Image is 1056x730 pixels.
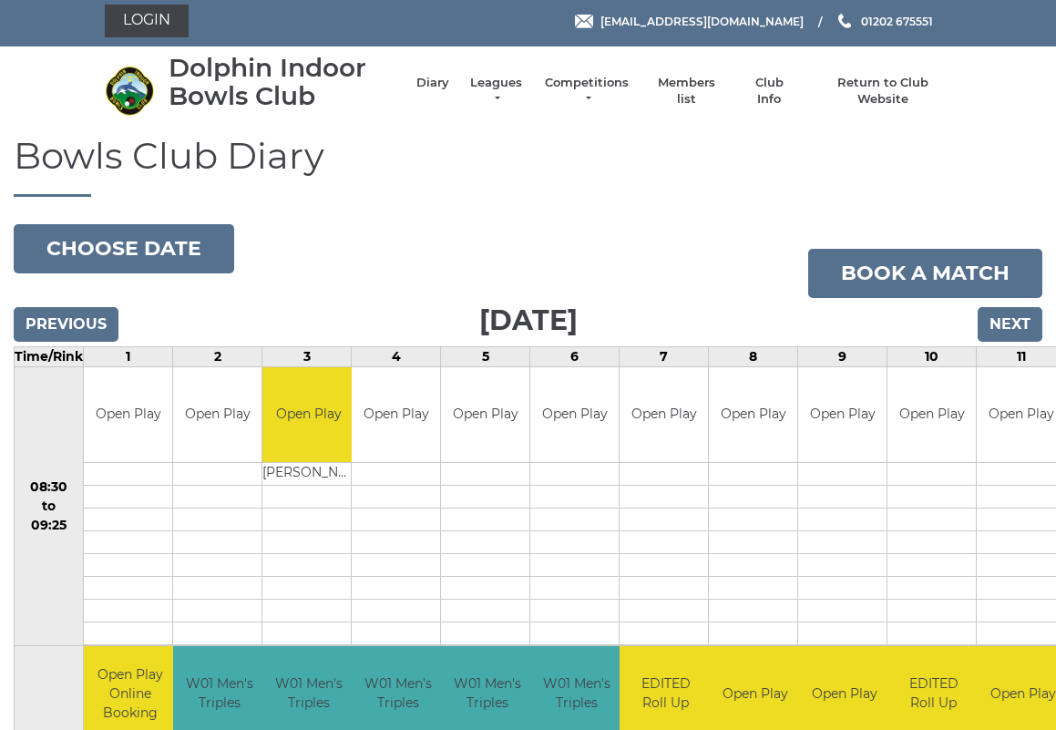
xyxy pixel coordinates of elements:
[15,366,84,646] td: 08:30 to 09:25
[352,346,441,366] td: 4
[84,367,172,463] td: Open Play
[173,367,261,463] td: Open Play
[169,54,398,110] div: Dolphin Indoor Bowls Club
[620,367,708,463] td: Open Play
[798,367,887,463] td: Open Play
[530,367,619,463] td: Open Play
[798,346,887,366] td: 9
[709,346,798,366] td: 8
[262,367,354,463] td: Open Play
[978,307,1042,342] input: Next
[14,307,118,342] input: Previous
[14,224,234,273] button: Choose date
[836,13,933,30] a: Phone us 01202 675551
[887,346,977,366] td: 10
[441,346,530,366] td: 5
[743,75,795,108] a: Club Info
[887,367,976,463] td: Open Play
[173,346,262,366] td: 2
[861,14,933,27] span: 01202 675551
[814,75,951,108] a: Return to Club Website
[620,346,709,366] td: 7
[575,15,593,28] img: Email
[441,367,529,463] td: Open Play
[416,75,449,91] a: Diary
[262,463,354,486] td: [PERSON_NAME]
[105,5,189,37] a: Login
[15,346,84,366] td: Time/Rink
[14,136,1042,197] h1: Bowls Club Diary
[600,14,804,27] span: [EMAIL_ADDRESS][DOMAIN_NAME]
[530,346,620,366] td: 6
[575,13,804,30] a: Email [EMAIL_ADDRESS][DOMAIN_NAME]
[649,75,724,108] a: Members list
[262,346,352,366] td: 3
[543,75,631,108] a: Competitions
[105,66,155,116] img: Dolphin Indoor Bowls Club
[709,367,797,463] td: Open Play
[808,249,1042,298] a: Book a match
[352,367,440,463] td: Open Play
[84,346,173,366] td: 1
[467,75,525,108] a: Leagues
[838,14,851,28] img: Phone us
